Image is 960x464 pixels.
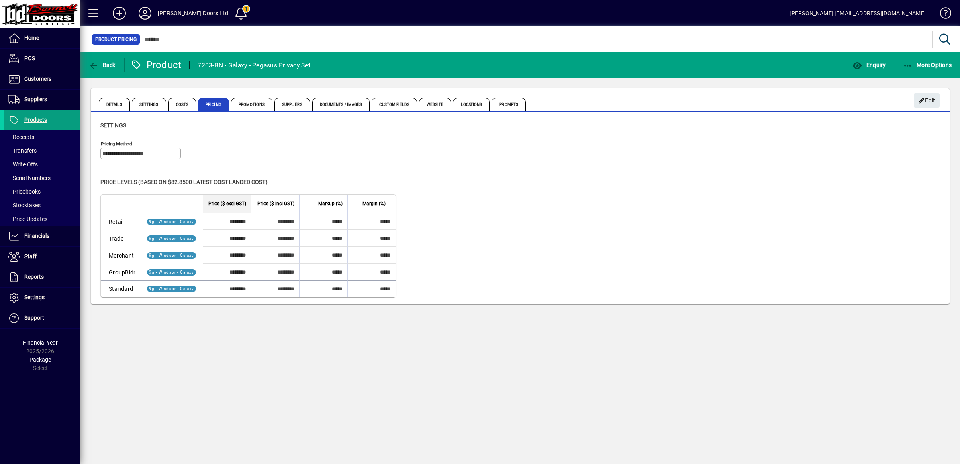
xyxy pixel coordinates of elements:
span: Custom Fields [372,98,417,111]
span: Staff [24,253,37,260]
span: Margin (%) [362,199,386,208]
span: Documents / Images [312,98,370,111]
span: Settings [100,122,126,129]
div: 7203-BN - Galaxy - Pegasus Privacy Set [198,59,310,72]
a: Customers [4,69,80,89]
a: Stocktakes [4,198,80,212]
span: Stocktakes [8,202,41,208]
a: Knowledge Base [934,2,950,28]
a: Staff [4,247,80,267]
a: Pricebooks [4,185,80,198]
span: Product Pricing [95,35,137,43]
span: 9g - Windsor - Galaxy [149,253,194,258]
td: Standard [101,280,140,297]
td: Merchant [101,247,140,264]
span: Transfers [8,147,37,154]
span: 9g - Windsor - Galaxy [149,270,194,274]
a: Write Offs [4,157,80,171]
span: 9g - Windsor - Galaxy [149,219,194,224]
td: Trade [101,230,140,247]
a: Transfers [4,144,80,157]
button: More Options [901,58,954,72]
span: Pricebooks [8,188,41,195]
span: Home [24,35,39,41]
button: Profile [132,6,158,20]
span: Price ($ incl GST) [257,199,294,208]
span: Price Updates [8,216,47,222]
span: Reports [24,274,44,280]
span: Settings [132,98,166,111]
span: Suppliers [274,98,310,111]
span: Settings [24,294,45,300]
span: POS [24,55,35,61]
span: Price levels (based on $82.8500 Latest cost landed cost) [100,179,268,185]
span: Costs [168,98,196,111]
span: Financials [24,233,49,239]
span: Promotions [231,98,272,111]
a: Serial Numbers [4,171,80,185]
mat-label: Pricing method [101,141,132,147]
span: Prompts [492,98,526,111]
button: Back [87,58,118,72]
span: Write Offs [8,161,38,168]
td: GroupBldr [101,264,140,280]
span: Suppliers [24,96,47,102]
span: Enquiry [852,62,886,68]
a: Home [4,28,80,48]
span: Support [24,315,44,321]
span: Price ($ excl GST) [208,199,246,208]
span: Details [99,98,130,111]
span: Package [29,356,51,363]
button: Add [106,6,132,20]
a: Receipts [4,130,80,144]
span: Financial Year [23,339,58,346]
div: Product [131,59,182,72]
span: Pricing [198,98,229,111]
a: Financials [4,226,80,246]
div: [PERSON_NAME] Doors Ltd [158,7,228,20]
span: Receipts [8,134,34,140]
a: Settings [4,288,80,308]
span: More Options [903,62,952,68]
a: Reports [4,267,80,287]
span: Customers [24,76,51,82]
span: Website [419,98,451,111]
app-page-header-button: Back [80,58,125,72]
span: Edit [918,94,935,107]
span: Markup (%) [318,199,343,208]
span: Locations [453,98,490,111]
a: Suppliers [4,90,80,110]
a: POS [4,49,80,69]
a: Price Updates [4,212,80,226]
span: Back [89,62,116,68]
span: Products [24,117,47,123]
span: Serial Numbers [8,175,51,181]
button: Enquiry [850,58,888,72]
a: Support [4,308,80,328]
div: [PERSON_NAME] [EMAIL_ADDRESS][DOMAIN_NAME] [790,7,926,20]
td: Retail [101,213,140,230]
span: 9g - Windsor - Galaxy [149,236,194,241]
button: Edit [914,93,940,108]
span: 9g - Windsor - Galaxy [149,286,194,291]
